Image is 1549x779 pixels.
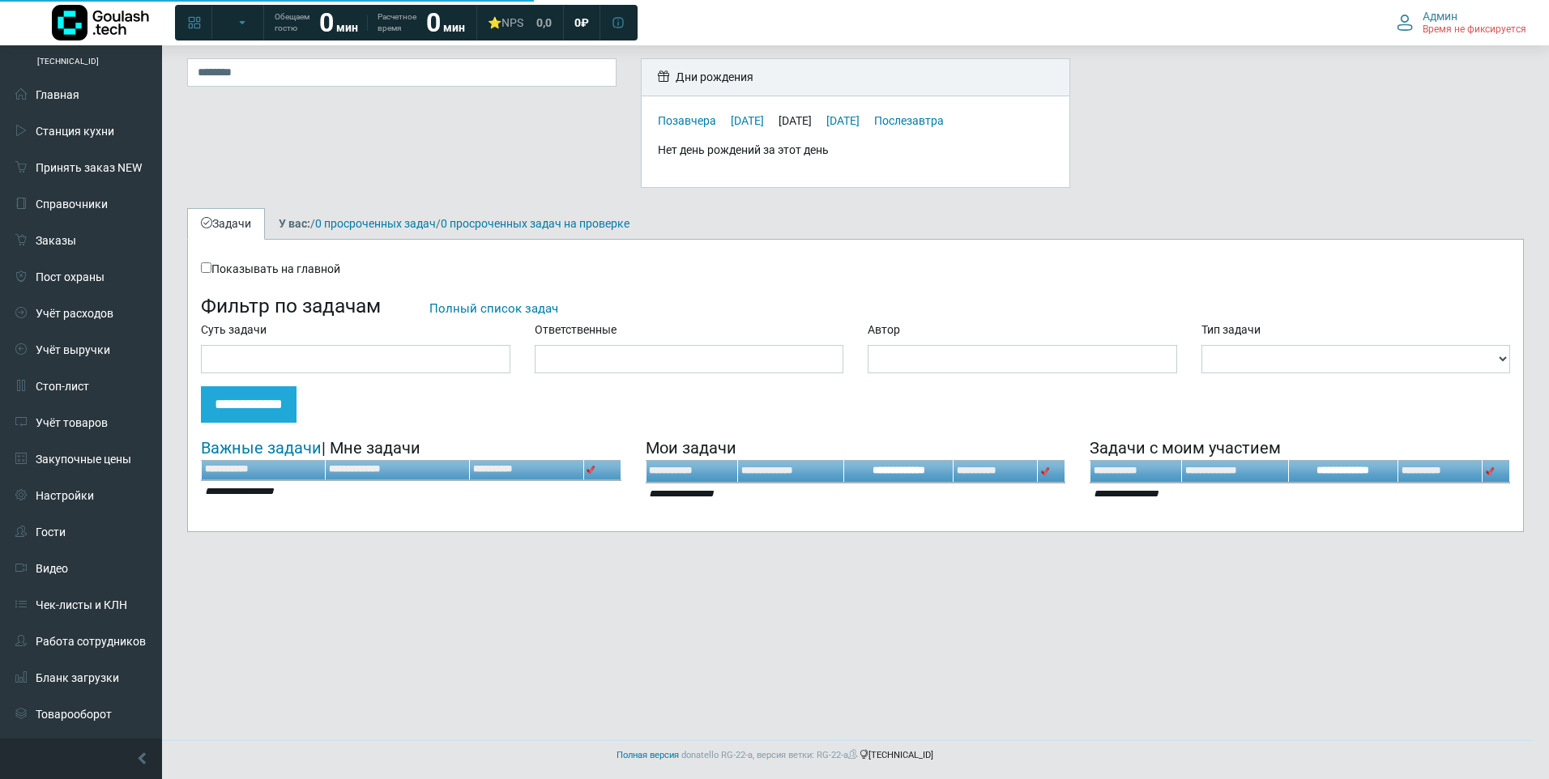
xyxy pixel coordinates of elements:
a: Позавчера [658,114,716,127]
a: Полная версия [617,750,679,760]
a: Важные задачи [201,438,322,458]
div: Задачи с моим участием [1090,436,1510,460]
span: Обещаем гостю [275,11,309,34]
span: Расчетное время [378,11,416,34]
a: 0 просроченных задач на проверке [441,217,629,230]
button: Админ Время не фиксируется [1387,6,1536,40]
label: Ответственные [535,321,617,338]
div: | Мне задачи [201,436,621,460]
a: Полный список задач [429,301,558,316]
strong: 0 [426,7,441,38]
label: Суть задачи [201,321,267,338]
div: Показывать на главной [201,261,1510,278]
a: Послезавтра [874,114,944,127]
span: NPS [501,16,523,29]
div: [DATE] [779,114,824,127]
a: [DATE] [731,114,764,127]
img: Логотип компании Goulash.tech [52,5,149,40]
span: donatello RG-22-a, версия ветки: RG-22-a [681,750,860,760]
div: / / [267,215,642,232]
a: 0 просроченных задач [315,217,436,230]
a: Обещаем гостю 0 мин Расчетное время 0 мин [265,8,475,37]
strong: 0 [319,7,334,38]
span: Время не фиксируется [1423,23,1526,36]
b: У вас: [279,217,310,230]
a: ⭐NPS 0,0 [478,8,561,37]
span: 0,0 [536,15,552,30]
span: Админ [1423,9,1457,23]
label: Тип задачи [1201,321,1261,338]
a: 0 ₽ [565,8,599,37]
h3: Фильтр по задачам [201,294,1510,317]
label: Автор [868,321,900,338]
footer: [TECHNICAL_ID] [16,740,1533,771]
span: 0 [574,15,581,30]
div: Дни рождения [642,59,1069,96]
div: Мои задачи [646,436,1066,460]
a: Задачи [187,208,265,240]
span: мин [336,21,358,34]
a: [DATE] [826,114,860,127]
span: ₽ [581,15,589,30]
div: ⭐ [488,15,523,30]
div: Нет день рождений за этот день [658,142,1053,159]
span: мин [443,21,465,34]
